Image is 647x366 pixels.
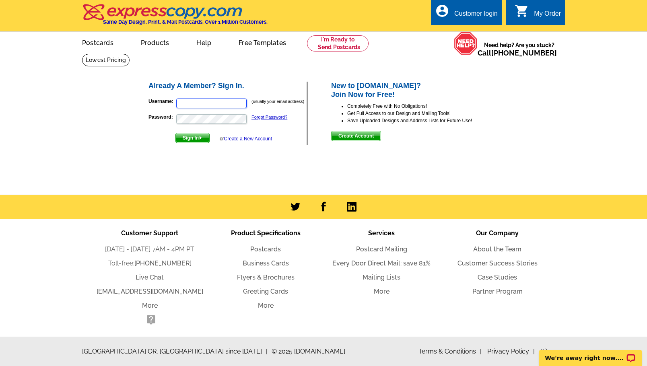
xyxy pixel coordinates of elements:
a: Business Cards [243,259,289,267]
span: Call [478,49,557,57]
a: Case Studies [478,273,517,281]
h4: Same Day Design, Print, & Mail Postcards. Over 1 Million Customers. [103,19,268,25]
li: Get Full Access to our Design and Mailing Tools! [347,110,500,117]
div: My Order [534,10,561,21]
a: Postcards [250,245,281,253]
a: More [374,288,389,295]
span: © 2025 [DOMAIN_NAME] [272,347,345,356]
img: help [454,32,478,55]
small: (usually your email address) [251,99,304,104]
h2: New to [DOMAIN_NAME]? Join Now for Free! [331,82,500,99]
label: Username: [148,98,175,105]
i: shopping_cart [515,4,529,18]
button: Create Account [331,131,381,141]
li: Toll-free: [92,259,208,268]
a: [PHONE_NUMBER] [134,259,192,267]
a: Postcards [69,33,126,51]
div: or [220,135,272,142]
iframe: LiveChat chat widget [534,341,647,366]
span: Sign In [176,133,209,143]
li: Completely Free with No Obligations! [347,103,500,110]
span: Services [368,229,395,237]
a: About the Team [473,245,521,253]
a: Terms & Conditions [418,347,482,355]
a: Forgot Password? [251,115,287,119]
a: shopping_cart My Order [515,9,561,19]
span: Customer Support [121,229,178,237]
a: Mailing Lists [363,273,400,281]
span: Need help? Are you stuck? [478,41,561,57]
a: Customer Success Stories [457,259,538,267]
span: [GEOGRAPHIC_DATA] OR, [GEOGRAPHIC_DATA] since [DATE] [82,347,268,356]
a: [EMAIL_ADDRESS][DOMAIN_NAME] [97,288,203,295]
a: Create a New Account [224,136,272,142]
a: Flyers & Brochures [237,273,295,281]
button: Sign In [175,133,210,143]
a: account_circle Customer login [435,9,498,19]
a: Partner Program [472,288,523,295]
a: Postcard Mailing [356,245,407,253]
a: More [142,302,158,309]
li: [DATE] - [DATE] 7AM - 4PM PT [92,245,208,254]
a: Products [128,33,182,51]
a: Greeting Cards [243,288,288,295]
label: Password: [148,113,175,121]
span: Our Company [476,229,519,237]
h2: Already A Member? Sign In. [148,82,307,90]
a: Help [183,33,224,51]
i: account_circle [435,4,449,18]
a: More [258,302,274,309]
span: Create Account [332,131,381,141]
a: Free Templates [226,33,299,51]
a: [PHONE_NUMBER] [491,49,557,57]
a: Live Chat [136,273,164,281]
a: Every Door Direct Mail: save 81% [332,259,431,267]
img: button-next-arrow-white.png [199,136,202,140]
li: Save Uploaded Designs and Address Lists for Future Use! [347,117,500,124]
span: Product Specifications [231,229,301,237]
div: Customer login [454,10,498,21]
a: Privacy Policy [487,347,535,355]
a: Same Day Design, Print, & Mail Postcards. Over 1 Million Customers. [82,10,268,25]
